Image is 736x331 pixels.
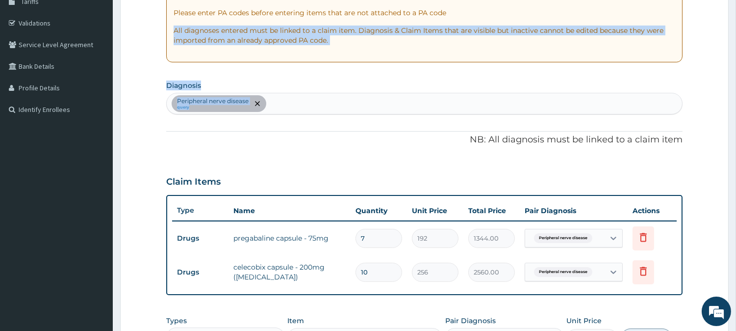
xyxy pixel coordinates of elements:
div: Chat with us now [51,55,165,68]
th: Type [172,201,228,220]
label: Pair Diagnosis [445,316,496,326]
th: Name [228,201,351,221]
th: Total Price [463,201,520,221]
p: NB: All diagnosis must be linked to a claim item [166,134,683,146]
td: pregabaline capsule - 75mg [228,228,351,248]
span: Peripheral nerve disease [534,233,592,243]
h3: Claim Items [166,177,221,188]
th: Unit Price [407,201,463,221]
span: Peripheral nerve disease [534,267,592,277]
th: Quantity [351,201,407,221]
th: Actions [628,201,677,221]
span: We're online! [57,102,135,201]
textarea: Type your message and hit 'Enter' [5,224,187,258]
label: Item [287,316,304,326]
label: Types [166,317,187,325]
td: Drugs [172,263,228,281]
label: Unit Price [566,316,602,326]
div: Minimize live chat window [161,5,184,28]
th: Pair Diagnosis [520,201,628,221]
td: Drugs [172,229,228,248]
p: All diagnoses entered must be linked to a claim item. Diagnosis & Claim Items that are visible bu... [174,26,675,45]
img: d_794563401_company_1708531726252_794563401 [18,49,40,74]
p: Peripheral nerve disease [177,97,249,105]
label: Diagnosis [166,81,201,90]
p: Please enter PA codes before entering items that are not attached to a PA code [174,8,675,18]
small: query [177,105,249,110]
span: remove selection option [253,99,262,108]
td: celecobix capsule - 200mg ([MEDICAL_DATA]) [228,257,351,287]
